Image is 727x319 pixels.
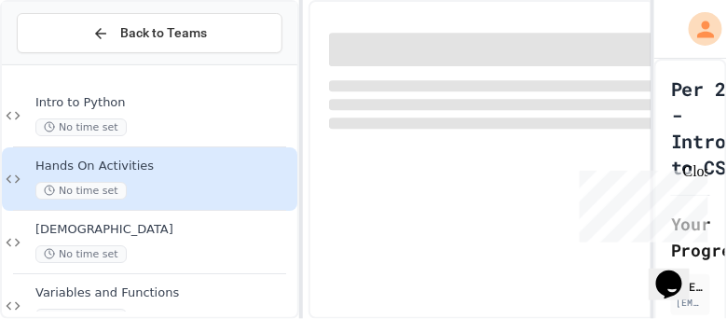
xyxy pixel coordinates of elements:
span: No time set [35,245,127,263]
span: Hands On Activities [35,159,294,174]
span: Intro to Python [35,95,294,111]
iframe: chat widget [572,163,708,243]
span: Variables and Functions [35,285,294,301]
div: Chat with us now!Close [7,7,129,118]
h2: Your Progress [671,211,710,263]
button: Back to Teams [17,13,282,53]
iframe: chat widget [649,244,708,300]
span: No time set [35,118,127,136]
span: No time set [35,182,127,200]
span: [DEMOGRAPHIC_DATA] [35,222,294,238]
h1: Per 2 - Intro to CS [671,76,727,180]
div: My Account [669,7,727,50]
div: [EMAIL_ADDRESS][DOMAIN_NAME] [677,296,705,310]
span: Back to Teams [120,23,207,43]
